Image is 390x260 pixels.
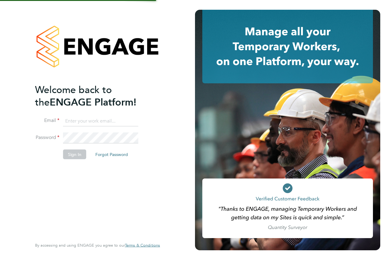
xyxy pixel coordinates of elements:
span: Welcome back to the [35,84,112,108]
label: Password [35,134,59,141]
label: Email [35,117,59,124]
button: Sign In [63,150,86,159]
h2: ENGAGE Platform! [35,83,154,108]
a: Terms & Conditions [125,243,160,248]
span: By accessing and using ENGAGE you agree to our [35,243,160,248]
input: Enter your work email... [63,116,138,127]
button: Forgot Password [90,150,133,159]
